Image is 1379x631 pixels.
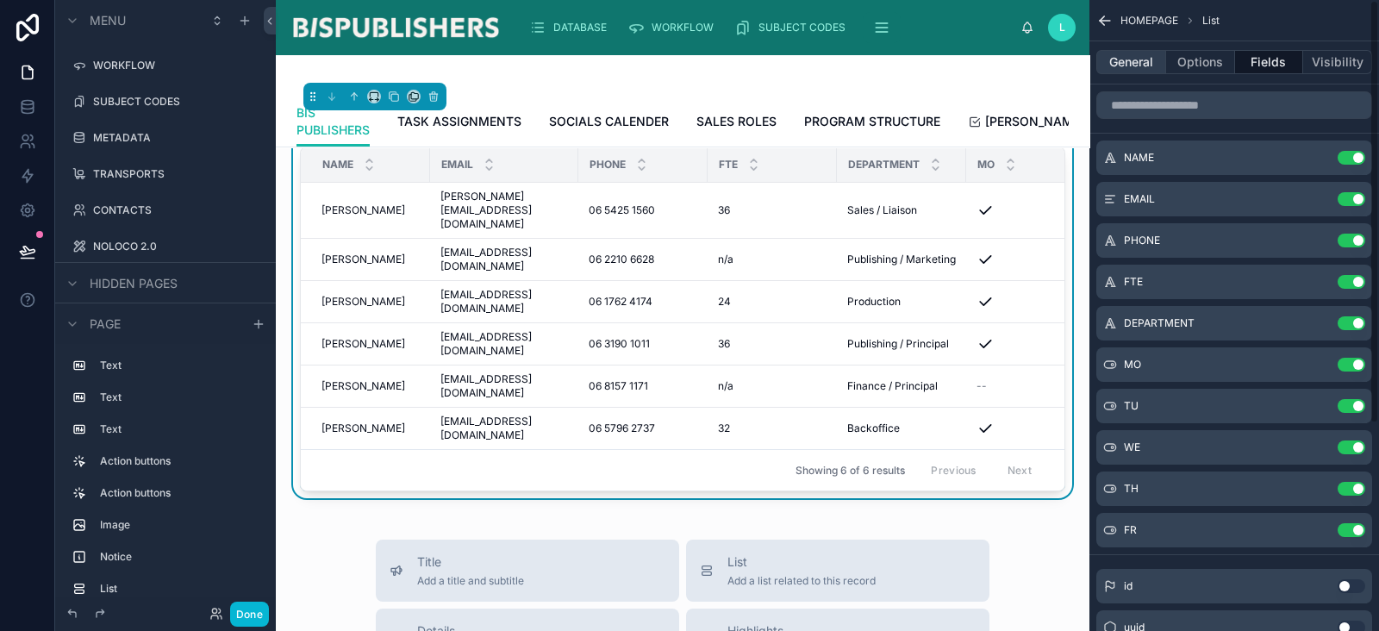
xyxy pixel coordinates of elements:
[397,106,521,141] a: TASK ASSIGNMENTS
[1059,21,1065,34] span: L
[847,422,900,435] span: Backoffice
[727,553,876,571] span: List
[417,574,524,588] span: Add a title and subtitle
[589,295,652,309] span: 06 1762 4174
[90,275,178,292] span: Hidden pages
[589,253,654,266] span: 06 2210 6628
[1124,151,1154,165] span: NAME
[100,582,259,596] label: List
[321,203,405,217] span: [PERSON_NAME]
[847,253,956,266] a: Publishing / Marketing
[847,203,956,217] a: Sales / Liaison
[758,21,845,34] span: SUBJECT CODES
[719,158,738,172] span: FTE
[321,295,405,309] span: [PERSON_NAME]
[1124,275,1143,289] span: FTE
[589,203,697,217] a: 06 5425 1560
[321,295,420,309] a: [PERSON_NAME]
[1303,50,1372,74] button: Visibility
[985,113,1129,130] span: [PERSON_NAME] NOTES
[589,379,697,393] a: 06 8157 1171
[321,422,405,435] span: [PERSON_NAME]
[718,379,733,393] span: n/a
[718,203,730,217] span: 36
[718,253,733,266] span: n/a
[589,203,655,217] span: 06 5425 1560
[796,464,905,478] span: Showing 6 of 6 results
[515,9,1020,47] div: scrollable content
[718,295,827,309] a: 24
[589,379,648,393] span: 06 8157 1171
[549,113,669,130] span: SOCIALS CALENDER
[290,14,502,41] img: App logo
[90,315,121,333] span: Page
[847,337,949,351] span: Publishing / Principal
[1120,14,1178,28] span: HOMEPAGE
[652,21,714,34] span: WORKFLOW
[100,550,259,564] label: Notice
[847,295,956,309] a: Production
[440,246,568,273] a: [EMAIL_ADDRESS][DOMAIN_NAME]
[847,379,956,393] a: Finance / Principal
[440,288,568,315] a: [EMAIL_ADDRESS][DOMAIN_NAME]
[848,158,920,172] span: DEPARTMENT
[1124,399,1139,413] span: TU
[100,454,259,468] label: Action buttons
[100,359,259,372] label: Text
[718,337,827,351] a: 36
[1166,50,1235,74] button: Options
[397,113,521,130] span: TASK ASSIGNMENTS
[718,379,827,393] a: n/a
[718,295,731,309] span: 24
[977,158,995,172] span: MO
[93,131,262,145] a: METADATA
[589,295,697,309] a: 06 1762 4174
[1202,14,1220,28] span: List
[729,12,858,43] a: SUBJECT CODES
[1124,440,1140,454] span: WE
[718,422,827,435] a: 32
[321,422,420,435] a: [PERSON_NAME]
[440,190,568,231] a: [PERSON_NAME][EMAIL_ADDRESS][DOMAIN_NAME]
[100,422,259,436] label: Text
[93,59,262,72] label: WORKFLOW
[93,240,262,253] label: NOLOCO 2.0
[100,518,259,532] label: Image
[589,422,697,435] a: 06 5796 2737
[100,390,259,404] label: Text
[93,203,262,217] label: CONTACTS
[524,12,619,43] a: DATABASE
[1124,234,1160,247] span: PHONE
[1124,482,1139,496] span: TH
[847,379,938,393] span: Finance / Principal
[440,330,568,358] a: [EMAIL_ADDRESS][DOMAIN_NAME]
[55,344,276,597] div: scrollable content
[1124,579,1133,593] span: id
[589,337,650,351] span: 06 3190 1011
[847,295,901,309] span: Production
[90,12,126,29] span: Menu
[321,337,420,351] a: [PERSON_NAME]
[718,337,730,351] span: 36
[696,106,777,141] a: SALES ROLES
[847,203,917,217] span: Sales / Liaison
[417,553,524,571] span: Title
[1124,523,1137,537] span: FR
[440,415,568,442] a: [EMAIL_ADDRESS][DOMAIN_NAME]
[549,106,669,141] a: SOCIALS CALENDER
[589,253,697,266] a: 06 2210 6628
[727,574,876,588] span: Add a list related to this record
[321,379,420,393] a: [PERSON_NAME]
[686,540,989,602] button: ListAdd a list related to this record
[847,422,956,435] a: Backoffice
[1235,50,1304,74] button: Fields
[93,167,262,181] label: TRANSPORTS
